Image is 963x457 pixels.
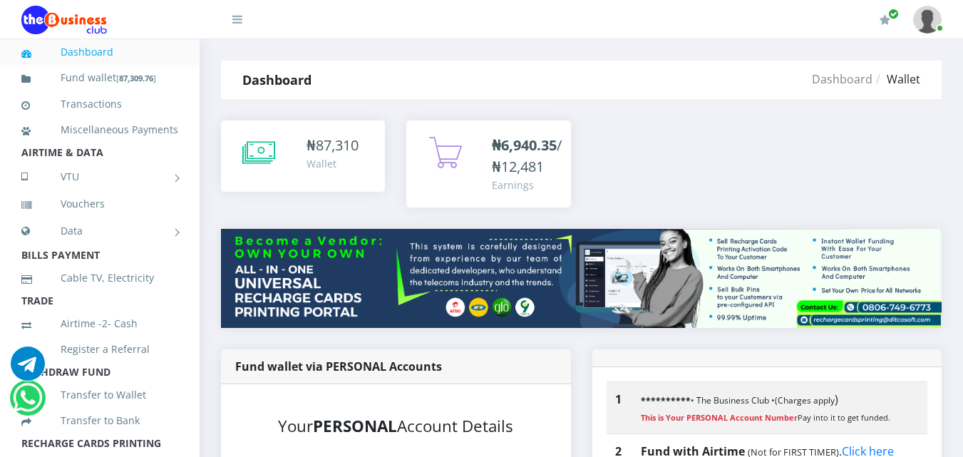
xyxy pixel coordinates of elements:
i: Renew/Upgrade Subscription [880,14,890,26]
img: User [913,6,942,34]
li: Wallet [872,71,920,88]
a: Dashboard [21,36,178,68]
a: Airtime -2- Cash [21,307,178,340]
a: Data [21,213,178,249]
div: Wallet [307,156,359,171]
td: ) [632,381,927,433]
a: Chat for support [13,391,42,415]
div: ₦ [307,135,359,156]
strong: This is Your PERSONAL Account Number [641,412,798,423]
a: Transfer to Bank [21,404,178,437]
small: Your Account Details [278,415,513,437]
small: Pay into it to get funded. [641,412,890,423]
a: ₦6,940.35/₦12,481 Earnings [406,120,570,207]
b: ₦6,940.35 [492,135,557,155]
a: Vouchers [21,188,178,220]
span: /₦12,481 [492,135,562,176]
a: VTU [21,159,178,195]
a: Fund wallet[87,309.76] [21,61,178,95]
div: Earnings [492,178,562,192]
img: Logo [21,6,107,34]
a: Dashboard [812,71,872,87]
strong: Dashboard [242,71,311,88]
th: 1 [607,381,632,433]
span: 87,310 [316,135,359,155]
a: Cable TV, Electricity [21,262,178,294]
img: multitenant_rcp.png [221,229,942,328]
a: Transactions [21,88,178,120]
a: Chat for support [11,357,45,381]
a: Miscellaneous Payments [21,113,178,146]
a: ₦87,310 Wallet [221,120,385,192]
small: • The Business Club • (Charges apply [641,394,835,406]
a: Transfer to Wallet [21,379,178,411]
span: Renew/Upgrade Subscription [888,9,899,19]
b: 87,309.76 [119,73,153,83]
b: PERSONAL [313,415,397,437]
small: [ ] [116,73,156,83]
a: Register a Referral [21,333,178,366]
strong: Fund wallet via PERSONAL Accounts [235,359,442,374]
